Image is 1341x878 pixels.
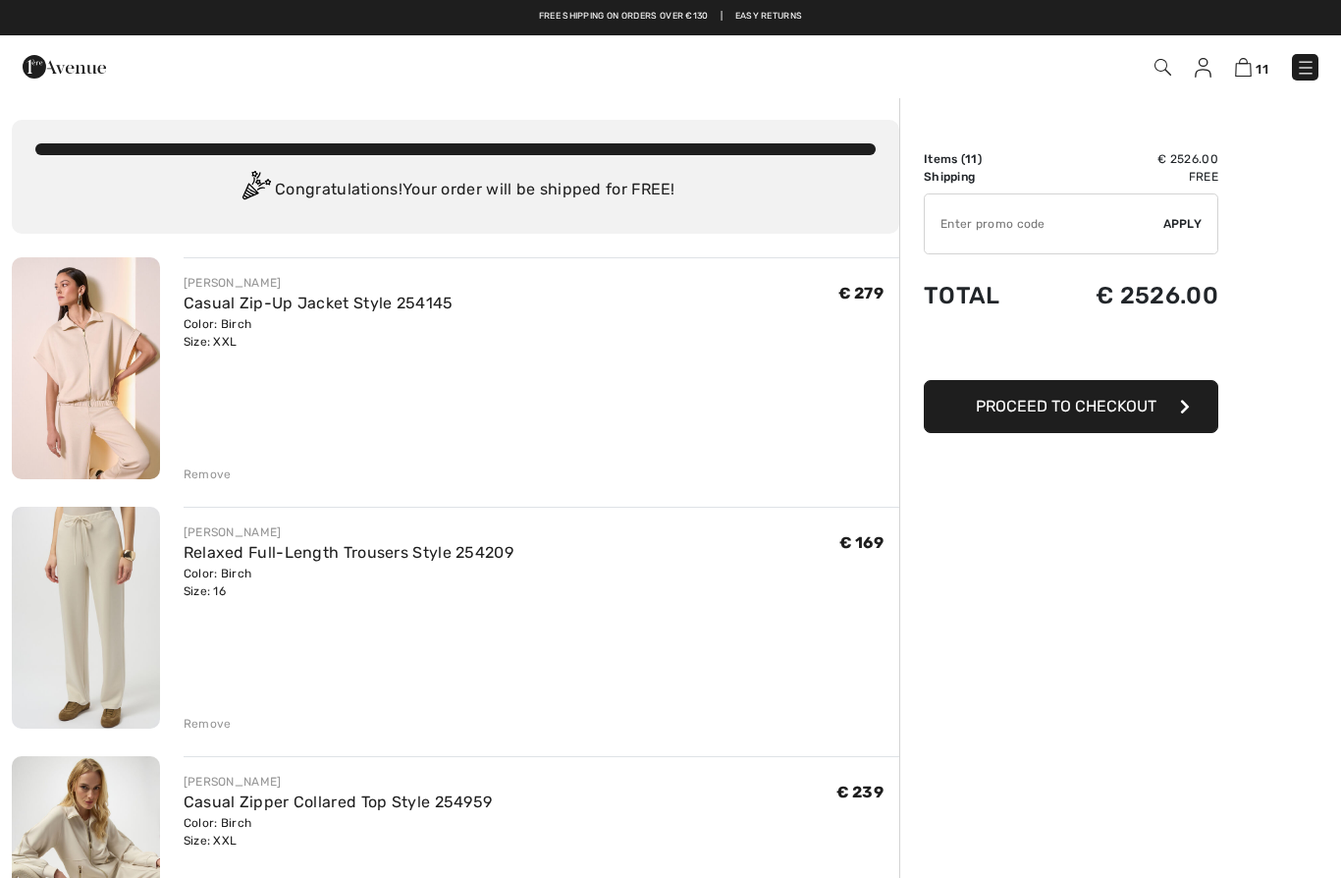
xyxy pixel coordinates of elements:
[721,10,723,24] span: |
[184,715,232,733] div: Remove
[1235,58,1252,77] img: Shopping Bag
[12,507,160,729] img: Relaxed Full-Length Trousers Style 254209
[23,56,106,75] a: 1ère Avenue
[1235,55,1268,79] a: 11
[184,523,513,541] div: [PERSON_NAME]
[23,47,106,86] img: 1ère Avenue
[924,329,1218,373] iframe: PayPal
[184,814,493,850] div: Color: Birch Size: XXL
[1154,59,1171,76] img: Search
[1037,150,1218,168] td: € 2526.00
[184,294,454,312] a: Casual Zip-Up Jacket Style 254145
[184,466,232,483] div: Remove
[1037,262,1218,329] td: € 2526.00
[184,315,454,351] div: Color: Birch Size: XXL
[735,10,803,24] a: Easy Returns
[924,150,1037,168] td: Items ( )
[184,565,513,600] div: Color: Birch Size: 16
[184,274,454,292] div: [PERSON_NAME]
[184,543,513,562] a: Relaxed Full-Length Trousers Style 254209
[539,10,709,24] a: Free shipping on orders over €130
[924,168,1037,186] td: Shipping
[925,194,1163,253] input: Promo code
[924,262,1037,329] td: Total
[236,171,275,210] img: Congratulation2.svg
[1296,58,1315,78] img: Menu
[924,380,1218,433] button: Proceed to Checkout
[839,533,885,552] span: € 169
[184,773,493,791] div: [PERSON_NAME]
[184,793,493,811] a: Casual Zipper Collared Top Style 254959
[976,397,1156,415] span: Proceed to Checkout
[965,152,978,166] span: 11
[838,284,885,302] span: € 279
[1195,58,1211,78] img: My Info
[1163,215,1203,233] span: Apply
[1037,168,1218,186] td: Free
[1256,62,1268,77] span: 11
[12,257,160,479] img: Casual Zip-Up Jacket Style 254145
[836,783,885,801] span: € 239
[35,171,876,210] div: Congratulations! Your order will be shipped for FREE!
